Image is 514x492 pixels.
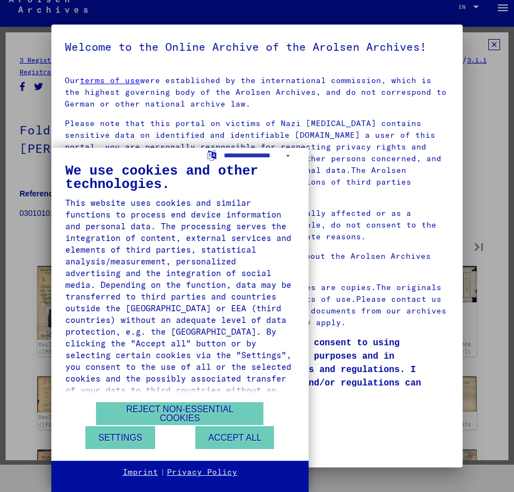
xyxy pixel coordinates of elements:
[167,467,237,478] a: Privacy Policy
[65,197,295,408] div: This website uses cookies and similar functions to process end device information and personal da...
[123,467,158,478] a: Imprint
[65,165,295,191] div: We use cookies and other technologies.
[85,426,155,449] button: Settings
[96,402,263,425] button: Reject non-essential cookies
[195,426,274,449] button: Accept all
